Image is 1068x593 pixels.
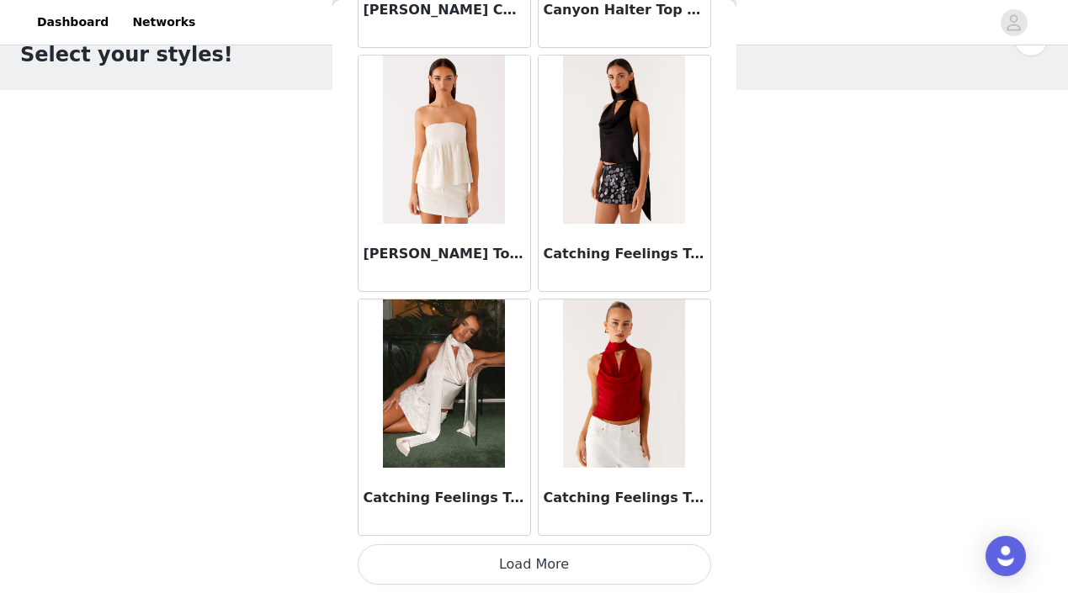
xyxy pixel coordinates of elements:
[27,3,119,41] a: Dashboard
[20,40,233,70] h1: Select your styles!
[364,244,525,264] h3: [PERSON_NAME] Top - Oat
[986,536,1026,576] div: Open Intercom Messenger
[383,56,505,224] img: Cassie Tube Top - Oat
[563,299,685,468] img: Catching Feelings Top - Red
[383,299,505,468] img: Catching Feelings Top - Ivory
[364,488,525,508] h3: Catching Feelings Top - Ivory
[563,56,685,224] img: Catching Feelings Top - Black
[544,244,705,264] h3: Catching Feelings Top - Black
[1006,9,1022,36] div: avatar
[544,488,705,508] h3: Catching Feelings Top - Red
[358,544,711,585] button: Load More
[122,3,205,41] a: Networks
